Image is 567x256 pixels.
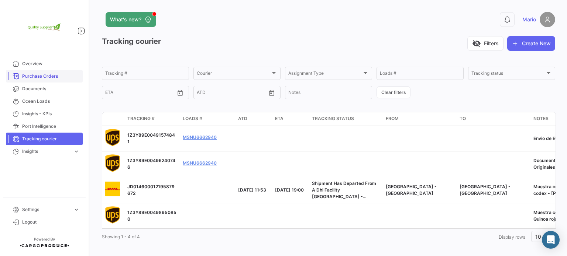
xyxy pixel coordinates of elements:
[535,234,541,240] span: 10
[105,206,120,224] img: UPSIcon.png
[312,115,354,122] span: Tracking status
[533,115,549,122] span: Notes
[26,9,63,46] img: 2e1e32d8-98e2-4bbc-880e-a7f20153c351.png
[124,112,180,126] datatable-header-cell: Tracking #
[180,112,235,126] datatable-header-cell: Loads #
[22,148,70,155] span: Insights
[127,158,175,170] span: 1Z3Y89E00496240746
[6,95,83,108] a: Ocean Loads
[6,70,83,83] a: Purchase Orders
[183,134,217,141] a: MSNU6662940
[22,60,80,67] span: Overview
[73,148,80,155] span: expand_more
[460,184,511,196] span: Bangkok - Thailand
[238,115,247,122] span: ATD
[127,184,175,196] span: JD014600012195879672
[197,72,271,77] span: Courier
[457,112,530,126] datatable-header-cell: To
[272,112,309,126] datatable-header-cell: ETA
[288,72,362,77] span: Assignment Type
[183,115,202,122] span: Loads #
[266,87,277,98] button: Open calendar
[102,234,140,239] span: Showing 1 - 4 of 4
[6,108,83,120] a: Insights - KPIs
[127,210,176,222] span: 1Z3Y89E00498950850
[22,85,80,92] span: Documents
[467,36,504,51] button: visibility_offFilters
[22,98,80,105] span: Ocean Loads
[6,83,83,95] a: Documents
[73,206,80,213] span: expand_more
[386,115,399,122] span: From
[238,187,266,193] span: [DATE] 11:53
[472,39,481,48] span: visibility_off
[22,111,80,117] span: Insights - KPIs
[312,180,376,206] span: Shipment Has Departed From A Dhl Facility Lima - Peru
[383,112,457,126] datatable-header-cell: From
[522,16,536,23] span: Mario
[6,120,83,133] a: Port Intelligence
[507,36,555,51] button: Create New
[540,12,555,27] img: placeholder-user.png
[542,231,560,249] div: Abrir Intercom Messenger
[222,91,255,96] input: ATD To
[499,234,525,240] span: Display rows
[22,123,80,130] span: Port Intelligence
[6,133,83,145] a: Tracking courier
[377,86,410,98] button: Clear filters
[127,115,155,122] span: Tracking #
[275,187,304,193] span: [DATE] 19:00
[22,219,80,225] span: Logout
[197,91,217,96] input: ATD From
[22,136,80,142] span: Tracking courier
[105,182,120,196] img: DHLIcon.png
[183,160,217,166] a: MSNU6662940
[471,72,545,77] span: Tracking status
[105,91,125,96] input: ETA From
[235,112,272,126] datatable-header-cell: ATD
[102,36,161,47] h3: Tracking courier
[22,73,80,80] span: Purchase Orders
[460,115,466,122] span: To
[275,115,283,122] span: ETA
[105,129,120,147] img: UPSIcon.png
[22,206,70,213] span: Settings
[130,91,163,96] input: ETA To
[6,57,83,70] a: Overview
[105,154,120,172] img: UPSIcon.png
[102,112,124,126] datatable-header-cell: logo
[175,87,186,98] button: Open calendar
[127,132,175,144] span: 1Z3Y89E00491574841
[309,112,383,126] datatable-header-cell: Tracking status
[386,184,437,196] span: Lima - Peru
[106,12,156,27] button: What's new?
[110,16,141,23] span: What's new?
